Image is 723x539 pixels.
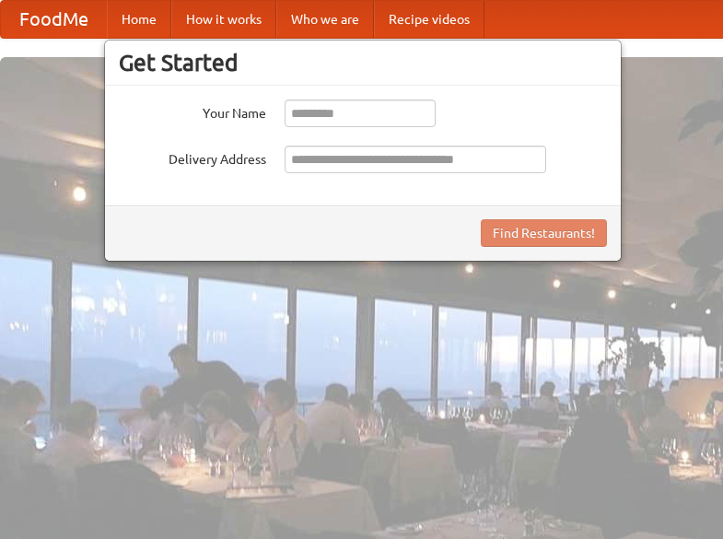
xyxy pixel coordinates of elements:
[107,1,171,38] a: Home
[119,100,266,123] label: Your Name
[481,219,607,247] button: Find Restaurants!
[119,146,266,169] label: Delivery Address
[276,1,374,38] a: Who we are
[171,1,276,38] a: How it works
[374,1,484,38] a: Recipe videos
[1,1,107,38] a: FoodMe
[119,49,607,76] h3: Get Started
